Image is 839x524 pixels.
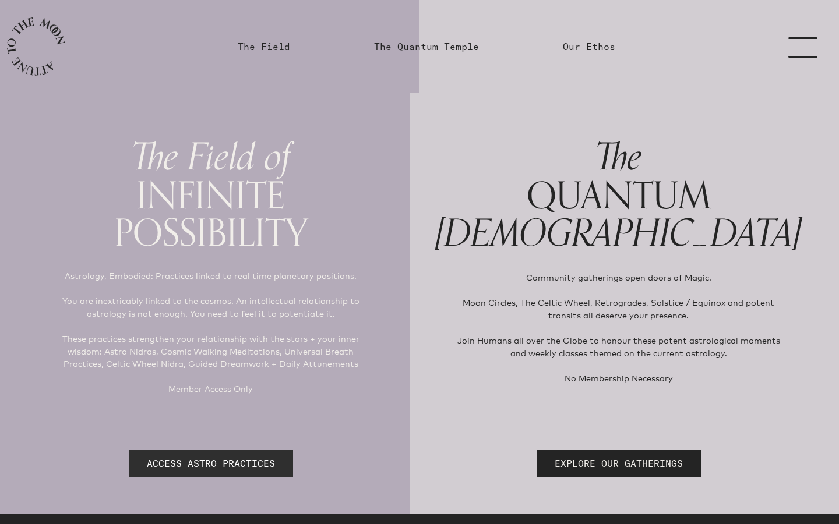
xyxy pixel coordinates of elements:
[56,270,365,395] p: Astrology, Embodied: Practices linked to real time planetary positions. You are inextricably link...
[129,450,293,477] a: ACCESS ASTRO PRACTICES
[563,40,615,54] a: Our Ethos
[454,271,783,384] p: Community gatherings open doors of Magic. Moon Circles, The Celtic Wheel, Retrogrades, Solstice /...
[435,203,802,264] span: [DEMOGRAPHIC_DATA]
[374,40,479,54] a: The Quantum Temple
[37,137,384,251] h1: INFINITE POSSIBILITY
[537,450,701,477] a: EXPLORE OUR GATHERINGS
[131,127,290,188] span: The Field of
[238,40,290,54] a: The Field
[435,137,802,253] h1: QUANTUM
[595,127,642,188] span: The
